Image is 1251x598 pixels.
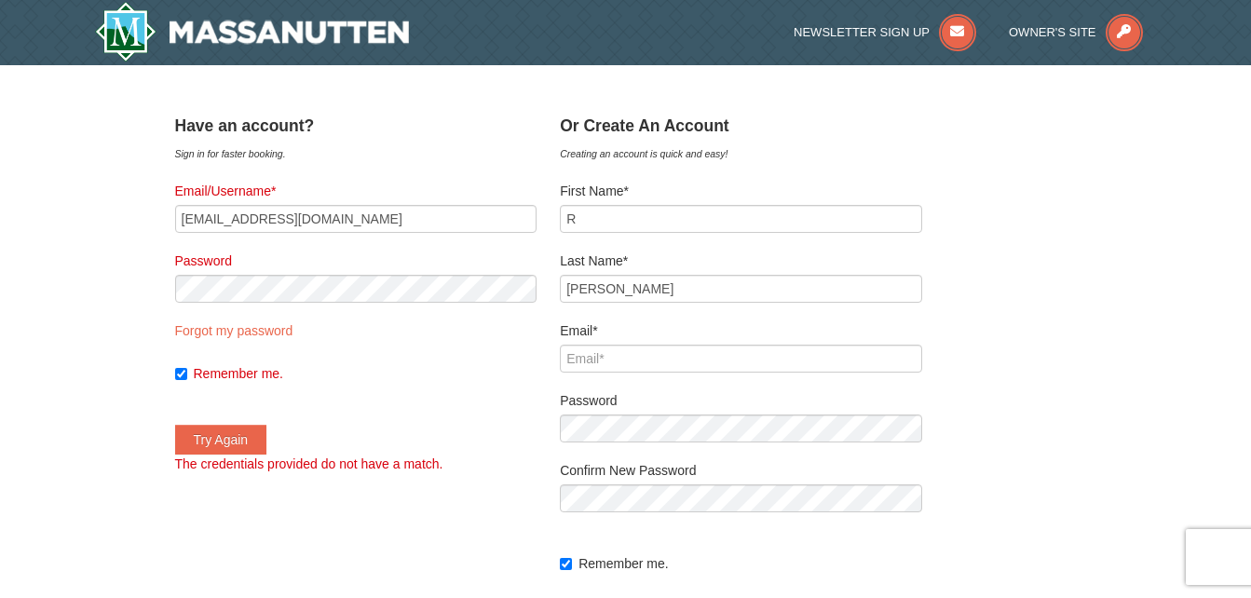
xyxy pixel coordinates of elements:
[175,205,537,233] input: Email/Username*
[578,554,922,573] label: Remember me.
[560,182,922,200] label: First Name*
[560,391,922,410] label: Password
[560,116,922,135] h4: Or Create An Account
[175,456,443,471] span: The credentials provided do not have a match.
[95,2,410,61] img: Massanutten Resort Logo
[95,2,410,61] a: Massanutten Resort
[560,461,922,480] label: Confirm New Password
[560,275,922,303] input: Last Name
[794,25,930,39] span: Newsletter Sign Up
[175,182,537,200] label: Email/Username*
[560,205,922,233] input: First Name
[1009,25,1143,39] a: Owner's Site
[175,116,537,135] h4: Have an account?
[175,251,537,270] label: Password
[1009,25,1096,39] span: Owner's Site
[560,251,922,270] label: Last Name*
[175,425,267,455] button: Try Again
[175,323,293,338] a: Forgot my password
[560,144,922,163] div: Creating an account is quick and easy!
[560,345,922,373] input: Email*
[175,144,537,163] div: Sign in for faster booking.
[794,25,976,39] a: Newsletter Sign Up
[194,364,537,383] label: Remember me.
[560,321,922,340] label: Email*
